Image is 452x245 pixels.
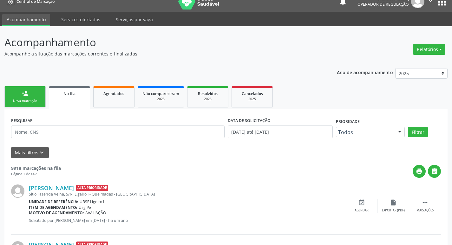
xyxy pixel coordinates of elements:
p: Acompanhamento [4,35,315,50]
label: DATA DE SOLICITAÇÃO [228,116,271,126]
button: Filtrar [408,127,428,138]
span: Alta Prioridade [76,185,108,191]
i: insert_drive_file [390,199,397,206]
p: Solicitado por [PERSON_NAME] em [DATE] - há um ano [29,218,346,223]
div: 2025 [142,97,179,101]
i:  [422,199,429,206]
i: event_available [358,199,365,206]
button: Mais filtroskeyboard_arrow_down [11,147,49,158]
p: Ano de acompanhamento [337,68,393,76]
i: keyboard_arrow_down [38,149,45,156]
label: Prioridade [336,117,360,127]
span: Operador de regulação [357,2,409,7]
span: Cancelados [242,91,263,96]
a: Acompanhamento [2,14,50,26]
span: Resolvidos [198,91,218,96]
b: Unidade de referência: [29,199,78,204]
input: Nome, CNS [11,126,225,138]
input: Selecione um intervalo [228,126,333,138]
div: Sitio Fazenda Velha, S/N, Ligeiro I - Queimadas - [GEOGRAPHIC_DATA] [29,191,346,197]
div: 2025 [192,97,224,101]
button: Relatórios [413,44,445,55]
span: Na fila [63,91,75,96]
div: Exportar (PDF) [382,208,405,213]
span: Usg Pé [79,205,91,210]
label: PESQUISAR [11,116,33,126]
img: img [11,184,24,198]
p: Acompanhe a situação das marcações correntes e finalizadas [4,50,315,57]
div: Agendar [355,208,369,213]
span: Todos [338,129,392,135]
span: Não compareceram [142,91,179,96]
a: [PERSON_NAME] [29,184,74,191]
button: print [413,165,426,178]
span: AVALIAÇÃO [85,210,106,216]
strong: 9918 marcações na fila [11,165,61,171]
span: Agendados [103,91,124,96]
i:  [431,168,438,175]
div: Página 1 de 662 [11,171,61,177]
button:  [428,165,441,178]
span: UBSF Ligeiro I [80,199,104,204]
div: Nova marcação [9,99,41,103]
a: Serviços por vaga [111,14,157,25]
b: Item de agendamento: [29,205,77,210]
div: 2025 [236,97,268,101]
div: person_add [22,90,29,97]
a: Serviços ofertados [57,14,105,25]
div: Mais ações [416,208,434,213]
i: print [416,168,423,175]
b: Motivo de agendamento: [29,210,84,216]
